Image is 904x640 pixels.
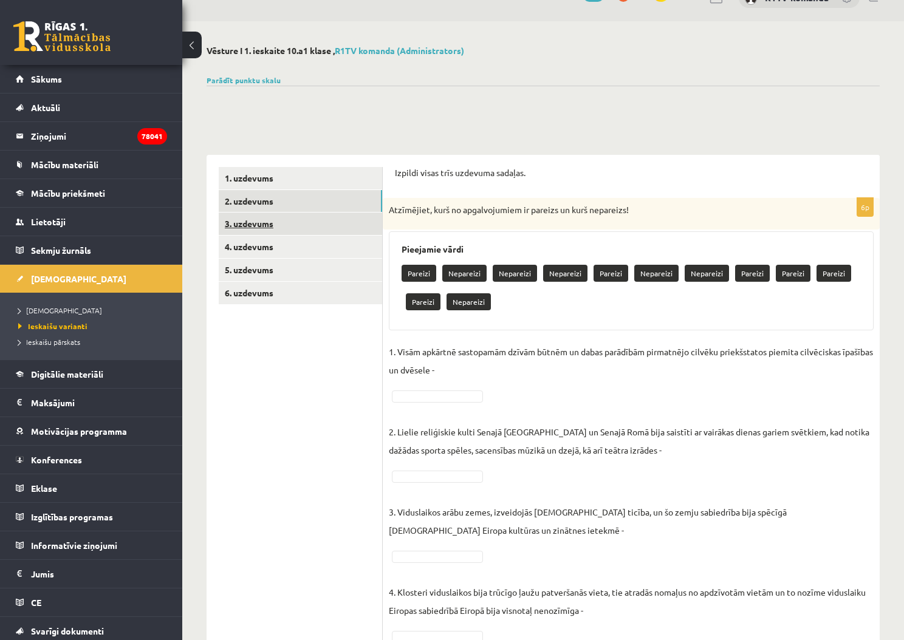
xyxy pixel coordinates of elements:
i: 78041 [137,128,167,145]
a: CE [16,588,167,616]
p: Nepareizi [634,265,679,282]
span: Sekmju žurnāls [31,245,91,256]
body: Bagātinātā teksta redaktors, wiswyg-editor-user-answer-47363980688140 [12,12,471,25]
span: Sākums [31,73,62,84]
a: Ziņojumi78041 [16,122,167,150]
p: Atzīmējiet, kurš no apgalvojumiem ir pareizs un kurš nepareizs! [389,204,813,216]
a: 3. uzdevums [219,213,382,235]
p: 4. Klosteri viduslaikos bija trūcīgo ļaužu patveršanās vieta, tie atradās nomaļus no apdzīvotām v... [389,565,874,619]
a: Jumis [16,560,167,588]
p: Pareizi [402,265,436,282]
a: Sekmju žurnāls [16,236,167,264]
span: Motivācijas programma [31,426,127,437]
p: 2. Lielie reliģiskie kulti Senajā [GEOGRAPHIC_DATA] un Senajā Romā bija saistīti ar vairākas dien... [389,404,874,459]
p: Nepareizi [442,265,487,282]
a: Ieskaišu varianti [18,321,170,332]
a: Motivācijas programma [16,417,167,445]
a: Parādīt punktu skalu [207,75,281,85]
body: Bagātinātā teksta redaktors, wiswyg-editor-user-answer-47364072839900 [12,12,471,25]
a: Aktuāli [16,94,167,121]
a: Rīgas 1. Tālmācības vidusskola [13,21,111,52]
p: Nepareizi [685,265,729,282]
legend: Ziņojumi [31,122,167,150]
span: Svarīgi dokumenti [31,625,104,636]
legend: Maksājumi [31,389,167,417]
span: Jumis [31,568,54,579]
a: 5. uzdevums [219,259,382,281]
p: Nepareizi [543,265,587,282]
a: Mācību priekšmeti [16,179,167,207]
a: 6. uzdevums [219,282,382,304]
span: Mācību priekšmeti [31,188,105,199]
p: Izpildi visas trīs uzdevuma sadaļas. [395,167,868,179]
span: Ieskaišu pārskats [18,337,80,347]
span: Informatīvie ziņojumi [31,540,117,551]
a: Maksājumi [16,389,167,417]
p: Pareizi [406,293,440,310]
a: Ieskaišu pārskats [18,336,170,347]
a: 4. uzdevums [219,236,382,258]
span: CE [31,597,41,608]
a: Mācību materiāli [16,151,167,179]
p: 6p [857,197,874,217]
a: Eklase [16,474,167,502]
span: Aktuāli [31,102,60,113]
span: Izglītības programas [31,511,113,522]
p: Pareizi [817,265,851,282]
p: Pareizi [776,265,810,282]
a: Konferences [16,446,167,474]
span: Mācību materiāli [31,159,98,170]
a: 2. uzdevums [219,190,382,213]
h2: Vēsture I 1. ieskaite 10.a1 klase , [207,46,880,56]
span: Ieskaišu varianti [18,321,87,331]
span: Eklase [31,483,57,494]
a: [DEMOGRAPHIC_DATA] [16,265,167,293]
p: Pareizi [594,265,628,282]
p: Nepareizi [447,293,491,310]
a: Digitālie materiāli [16,360,167,388]
a: 1. uzdevums [219,167,382,189]
a: Izglītības programas [16,503,167,531]
span: [DEMOGRAPHIC_DATA] [18,305,102,315]
span: [DEMOGRAPHIC_DATA] [31,273,126,284]
p: Nepareizi [493,265,537,282]
a: R1TV komanda (Administrators) [335,45,464,56]
p: Pareizi [735,265,770,282]
span: Lietotāji [31,216,66,227]
a: Lietotāji [16,208,167,236]
a: [DEMOGRAPHIC_DATA] [18,305,170,316]
span: Digitālie materiāli [31,369,103,380]
a: Sākums [16,65,167,93]
span: Konferences [31,454,82,465]
p: 3. Viduslaikos arābu zemes, izveidojās [DEMOGRAPHIC_DATA] ticība, un šo zemju sabiedrība bija spē... [389,485,874,539]
a: Informatīvie ziņojumi [16,531,167,559]
h3: Pieejamie vārdi [402,244,861,254]
p: 1. Visām apkārtnē sastopamām dzīvām būtnēm un dabas parādībām pirmatnējo cilvēku priekšstatos pie... [389,342,874,379]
